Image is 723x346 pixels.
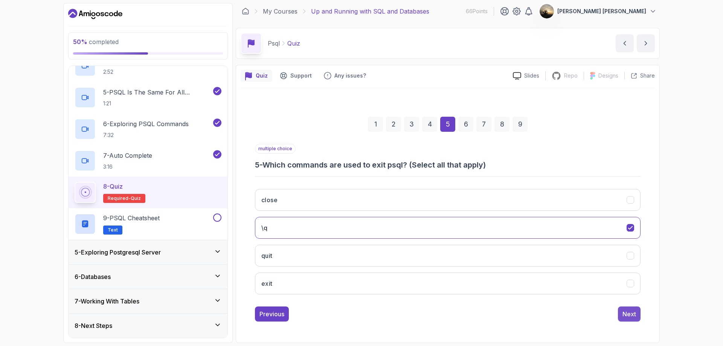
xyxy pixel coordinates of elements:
[476,117,491,132] div: 7
[108,227,118,233] span: Text
[637,34,655,52] button: next content
[75,248,161,257] h3: 5 - Exploring Postgresql Server
[103,88,212,97] p: 5 - PSQL Is The Same For All Operating Systems
[287,39,300,48] p: Quiz
[75,213,221,235] button: 9-PSQL CheatsheetText
[261,195,278,204] h3: close
[131,195,141,201] span: quiz
[103,131,189,139] p: 7:32
[494,117,509,132] div: 8
[75,272,111,281] h3: 6 - Databases
[103,213,160,223] p: 9 - PSQL Cheatsheet
[513,117,528,132] div: 9
[256,72,268,79] p: Quiz
[368,117,383,132] div: 1
[103,182,123,191] p: 8 - Quiz
[540,4,554,18] img: user profile image
[290,72,312,79] p: Support
[255,306,289,322] button: Previous
[69,240,227,264] button: 5-Exploring Postgresql Server
[440,117,455,132] div: 5
[622,309,636,319] div: Next
[311,7,429,16] p: Up and Running with SQL and Databases
[75,150,221,171] button: 7-Auto Complete3:16
[255,144,296,154] p: multiple choice
[616,34,634,52] button: previous content
[524,72,539,79] p: Slides
[557,8,646,15] p: [PERSON_NAME] [PERSON_NAME]
[319,70,371,82] button: Feedback button
[404,117,419,132] div: 3
[103,119,189,128] p: 6 - Exploring PSQL Commands
[68,8,122,20] a: Dashboard
[69,265,227,289] button: 6-Databases
[255,160,641,170] h3: 5 - Which commands are used to exit psql? (Select all that apply)
[263,7,297,16] a: My Courses
[458,117,473,132] div: 6
[466,8,488,15] p: 66 Points
[69,314,227,338] button: 8-Next Steps
[75,321,112,330] h3: 8 - Next Steps
[73,38,119,46] span: completed
[261,223,268,232] h3: \q
[75,119,221,140] button: 6-Exploring PSQL Commands7:32
[598,72,618,79] p: Designs
[255,245,641,267] button: quit
[624,72,655,79] button: Share
[422,117,437,132] div: 4
[255,217,641,239] button: \q
[103,68,160,76] p: 2:52
[241,70,272,82] button: quiz button
[242,8,249,15] a: Dashboard
[261,251,273,260] h3: quit
[275,70,316,82] button: Support button
[75,297,139,306] h3: 7 - Working With Tables
[103,100,212,107] p: 1:21
[640,72,655,79] p: Share
[108,195,131,201] span: Required-
[539,4,657,19] button: user profile image[PERSON_NAME] [PERSON_NAME]
[268,39,280,48] p: Psql
[255,273,641,294] button: exit
[75,87,221,108] button: 5-PSQL Is The Same For All Operating Systems1:21
[564,72,578,79] p: Repo
[261,279,273,288] h3: exit
[75,182,221,203] button: 8-QuizRequired-quiz
[259,309,284,319] div: Previous
[73,38,87,46] span: 50 %
[334,72,366,79] p: Any issues?
[386,117,401,132] div: 2
[255,189,641,211] button: close
[69,289,227,313] button: 7-Working With Tables
[507,72,545,80] a: Slides
[103,163,152,171] p: 3:16
[103,151,152,160] p: 7 - Auto Complete
[75,55,221,76] button: 2:52
[618,306,641,322] button: Next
